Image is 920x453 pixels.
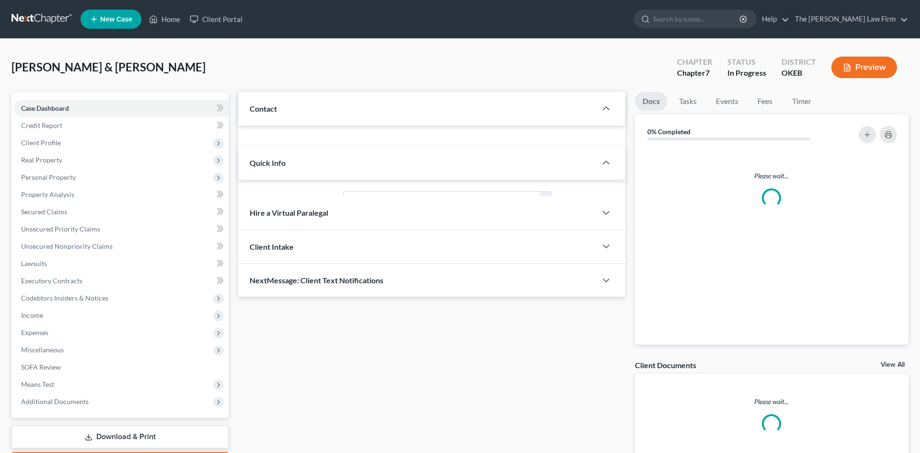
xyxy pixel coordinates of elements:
a: SOFA Review [13,359,229,376]
span: Lawsuits [21,259,47,267]
span: Secured Claims [21,208,67,216]
span: Income [21,311,43,319]
span: Unsecured Priority Claims [21,225,100,233]
span: Property Analysis [21,190,74,198]
a: Lawsuits [13,255,229,272]
span: Client Intake [250,242,294,251]
span: Additional Documents [21,397,89,406]
span: Credit Report [21,121,62,129]
span: Personal Property [21,173,76,181]
input: Search by name... [653,10,741,28]
div: District [782,57,816,68]
span: [PERSON_NAME] & [PERSON_NAME] [11,60,206,74]
a: Events [708,92,746,111]
div: Status [727,57,766,68]
a: Case Dashboard [13,100,229,117]
a: Credit Report [13,117,229,134]
a: Home [144,11,185,28]
span: Means Test [21,380,54,388]
a: Property Analysis [13,186,229,203]
span: Case Dashboard [21,104,69,112]
p: Please wait... [635,397,908,407]
div: Chapter [677,57,712,68]
div: OKEB [782,68,816,79]
span: Hire a Virtual Paralegal [250,208,328,217]
a: Tasks [671,92,704,111]
span: Codebtors Insiders & Notices [21,294,108,302]
a: The [PERSON_NAME] Law Firm [790,11,908,28]
span: Contact [250,104,277,113]
a: View All [881,361,905,368]
span: Client Profile [21,139,61,147]
label: Status [245,191,338,210]
a: Unsecured Nonpriority Claims [13,238,229,255]
span: Quick Info [250,158,286,167]
a: Secured Claims [13,203,229,221]
a: Unsecured Priority Claims [13,221,229,238]
a: Client Portal [185,11,247,28]
a: Fees [750,92,781,111]
span: SOFA Review [21,363,61,371]
span: Expenses [21,328,48,337]
strong: 0% Completed [647,128,690,136]
a: Executory Contracts [13,272,229,290]
a: Help [757,11,789,28]
span: Real Property [21,156,62,164]
span: Unsecured Nonpriority Claims [21,242,113,250]
div: Client Documents [635,360,696,370]
span: Executory Contracts [21,277,82,285]
div: In Progress [727,68,766,79]
span: 7 [705,68,710,77]
div: Chapter [677,68,712,79]
a: Download & Print [11,426,229,448]
a: Timer [784,92,819,111]
p: Please wait... [643,171,901,181]
span: Miscellaneous [21,346,64,354]
a: Docs [635,92,667,111]
span: New Case [100,16,132,23]
span: NextMessage: Client Text Notifications [250,276,383,285]
button: Preview [831,57,897,78]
